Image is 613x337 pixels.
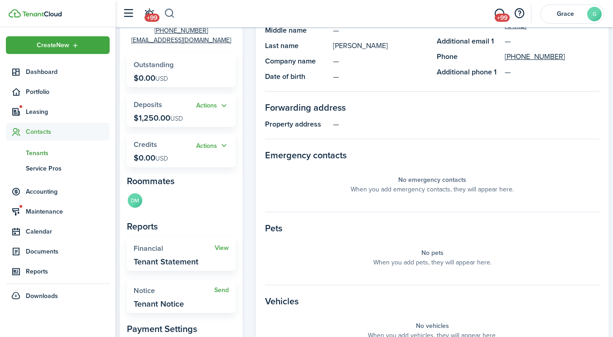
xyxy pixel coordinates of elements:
[6,36,110,54] button: Open menu
[134,113,183,122] p: $1,250.00
[26,291,58,301] span: Downloads
[134,257,198,266] widget-stats-description: Tenant Statement
[6,161,110,176] a: Service Pros
[351,185,514,194] panel-main-placeholder-description: When you add emergency contacts, they will appear here.
[26,227,110,236] span: Calendar
[265,25,328,36] panel-main-title: Middle name
[265,148,599,162] panel-main-section-title: Emergency contacts
[140,2,158,25] a: Notifications
[26,148,110,158] span: Tenants
[128,193,142,208] avatar-text: DM
[196,101,229,111] button: Open menu
[495,14,510,22] span: +99
[333,40,428,51] panel-main-description: [PERSON_NAME]
[170,114,183,123] span: USD
[421,248,444,258] panel-main-placeholder-title: No pets
[437,36,500,47] panel-main-title: Additional email 1
[6,263,110,280] a: Reports
[26,164,110,173] span: Service Pros
[26,267,110,276] span: Reports
[26,67,110,77] span: Dashboard
[547,11,584,17] span: Grace
[196,141,229,151] button: Actions
[398,175,466,185] panel-main-placeholder-title: No emergency contacts
[512,6,527,21] button: Open resource center
[333,25,428,36] panel-main-description: —
[155,74,168,83] span: USD
[437,51,500,62] panel-main-title: Phone
[134,139,157,150] span: Credits
[134,299,184,308] widget-stats-description: Tenant Notice
[333,119,599,130] panel-main-description: —
[26,207,110,216] span: Maintenance
[265,221,599,235] panel-main-section-title: Pets
[587,7,602,21] avatar-text: G
[127,174,236,188] panel-main-subtitle: Roommates
[134,59,174,70] span: Outstanding
[26,127,110,137] span: Contacts
[6,63,110,81] a: Dashboard
[127,220,236,233] panel-main-subtitle: Reports
[265,71,328,82] panel-main-title: Date of birth
[26,87,110,97] span: Portfolio
[265,56,328,67] panel-main-title: Company name
[134,153,168,162] p: $0.00
[505,51,565,62] a: [PHONE_NUMBER]
[134,287,214,295] widget-stats-title: Notice
[196,101,229,111] button: Actions
[37,42,69,49] span: Create New
[134,99,162,110] span: Deposits
[416,321,449,331] panel-main-placeholder-title: No vehicles
[154,26,208,35] a: [PHONE_NUMBER]
[26,107,110,117] span: Leasing
[6,145,110,161] a: Tenants
[22,11,62,17] img: TenantCloud
[333,56,428,67] panel-main-description: —
[265,119,328,130] panel-main-title: Property address
[127,322,236,336] panel-main-subtitle: Payment Settings
[26,247,110,256] span: Documents
[215,244,229,252] a: View
[373,258,492,267] panel-main-placeholder-description: When you add pets, they will appear here.
[196,141,229,151] button: Open menu
[145,14,159,22] span: +99
[134,244,215,253] widget-stats-title: Financial
[131,35,231,45] a: [EMAIL_ADDRESS][DOMAIN_NAME]
[265,294,599,308] panel-main-section-title: Vehicles
[333,71,428,82] panel-main-description: —
[491,2,508,25] a: Messaging
[120,5,137,22] button: Open sidebar
[9,9,21,18] img: TenantCloud
[265,40,328,51] panel-main-title: Last name
[155,154,168,163] span: USD
[164,6,175,21] button: Search
[265,101,599,114] panel-main-section-title: Forwarding address
[134,73,168,83] p: $0.00
[127,192,143,210] a: DM
[214,287,229,294] a: Send
[26,187,110,196] span: Accounting
[437,67,500,78] panel-main-title: Additional phone 1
